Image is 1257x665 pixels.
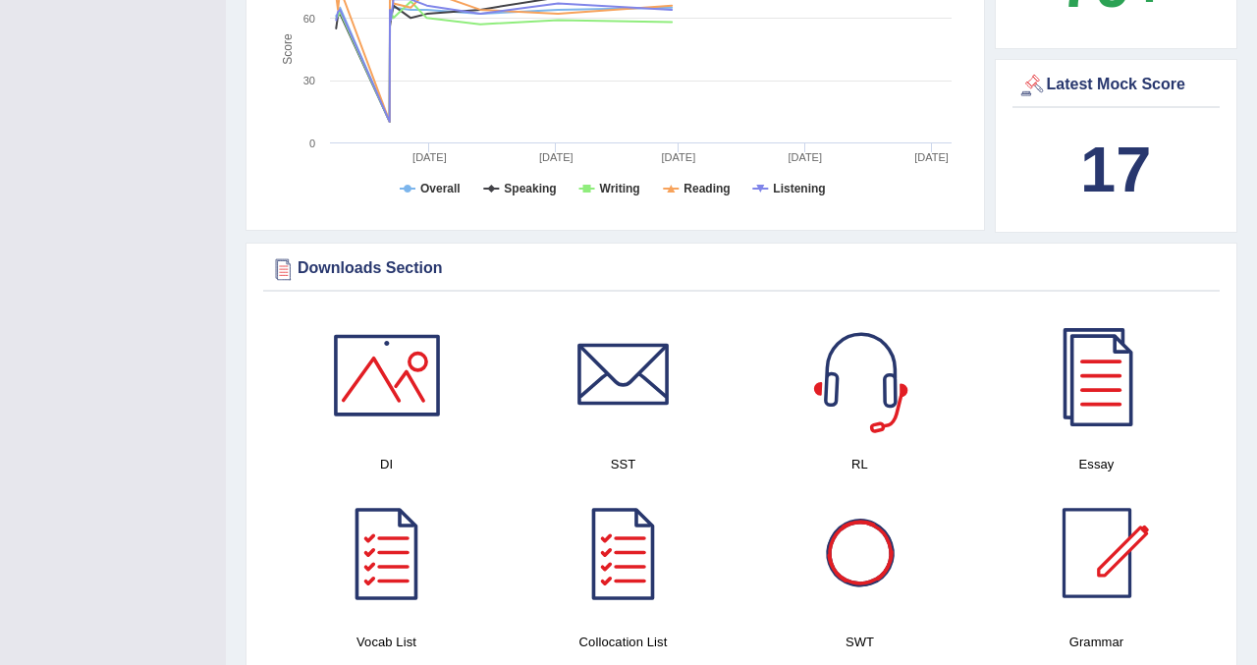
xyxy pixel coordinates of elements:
tspan: [DATE] [914,151,949,163]
h4: SST [515,454,732,474]
h4: SWT [751,632,968,652]
h4: RL [751,454,968,474]
div: Downloads Section [268,254,1215,284]
div: Latest Mock Score [1017,71,1216,100]
tspan: [DATE] [412,151,447,163]
h4: DI [278,454,495,474]
tspan: Overall [420,182,461,195]
h4: Vocab List [278,632,495,652]
tspan: Writing [600,182,640,195]
tspan: Score [281,33,295,65]
tspan: [DATE] [539,151,574,163]
h4: Collocation List [515,632,732,652]
tspan: Listening [773,182,825,195]
h4: Grammar [988,632,1205,652]
text: 30 [303,75,315,86]
tspan: Speaking [504,182,556,195]
h4: Essay [988,454,1205,474]
tspan: [DATE] [662,151,696,163]
text: 0 [309,138,315,149]
tspan: Reading [683,182,730,195]
text: 60 [303,13,315,25]
b: 17 [1080,134,1151,205]
tspan: [DATE] [788,151,822,163]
